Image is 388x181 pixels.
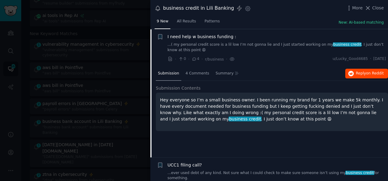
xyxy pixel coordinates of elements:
[366,71,384,75] span: on Reddit
[192,56,199,62] span: 4
[205,19,220,24] span: Patterns
[155,17,170,29] a: 9 New
[168,162,202,168] a: UCC1 filing call?
[202,56,203,62] span: ·
[178,56,186,62] span: 0
[202,17,222,29] a: Patterns
[188,56,189,62] span: ·
[158,71,179,76] span: Submission
[156,85,201,91] span: Submission Contents
[365,5,384,11] button: Close
[333,42,362,47] span: business credit
[168,34,236,40] a: I need help w business funding :
[370,56,371,62] span: ·
[216,71,233,76] span: Summary
[177,19,196,24] span: All Results
[168,170,386,181] a: ...ever used debt of any kind. Not sure what I could check to make sure someone isn’t using mybus...
[229,117,262,121] span: business credit
[333,56,368,62] span: u/Lucky_Good4685
[372,5,384,11] span: Close
[157,19,168,24] span: 9 New
[346,5,363,11] button: More
[345,171,374,175] span: business credit
[160,97,384,122] p: Hey everyone so I’m a small business owner. I been running my brand for 1 years we make 5k monthl...
[339,20,384,25] button: New: AI-based matching
[175,17,198,29] a: All Results
[205,57,224,61] span: r/business
[356,71,384,76] span: Reply
[168,42,386,53] a: ...( my personal credit score is a lil low I’m not gonna lie and I just started working on mybusi...
[186,71,209,76] span: 4 Comments
[226,56,227,62] span: ·
[163,5,234,12] div: business credit in Lili Banking
[352,5,363,11] span: More
[373,56,386,62] span: [DATE]
[175,56,176,62] span: ·
[345,69,388,78] button: Replyon Reddit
